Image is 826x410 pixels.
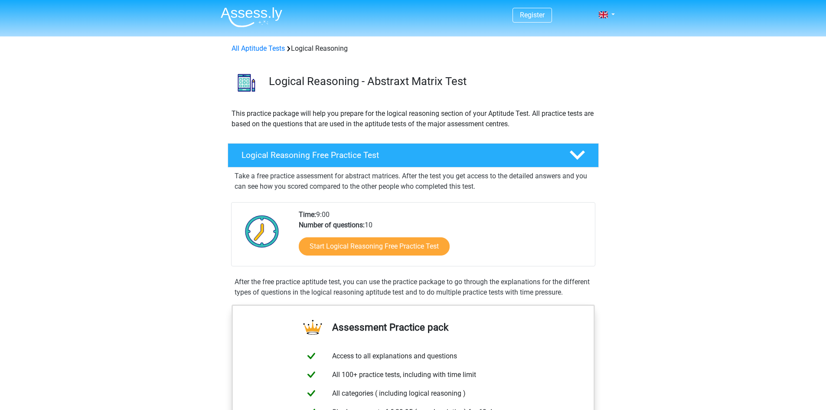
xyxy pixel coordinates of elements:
[228,43,598,54] div: Logical Reasoning
[228,64,265,101] img: logical reasoning
[242,150,555,160] h4: Logical Reasoning Free Practice Test
[520,11,545,19] a: Register
[232,108,595,129] p: This practice package will help you prepare for the logical reasoning section of your Aptitude Te...
[240,210,284,253] img: Clock
[299,221,365,229] b: Number of questions:
[299,210,316,219] b: Time:
[235,171,592,192] p: Take a free practice assessment for abstract matrices. After the test you get access to the detai...
[292,210,594,266] div: 9:00 10
[224,143,602,167] a: Logical Reasoning Free Practice Test
[232,44,285,52] a: All Aptitude Tests
[269,75,592,88] h3: Logical Reasoning - Abstraxt Matrix Test
[231,277,595,298] div: After the free practice aptitude test, you can use the practice package to go through the explana...
[299,237,450,256] a: Start Logical Reasoning Free Practice Test
[221,7,282,27] img: Assessly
